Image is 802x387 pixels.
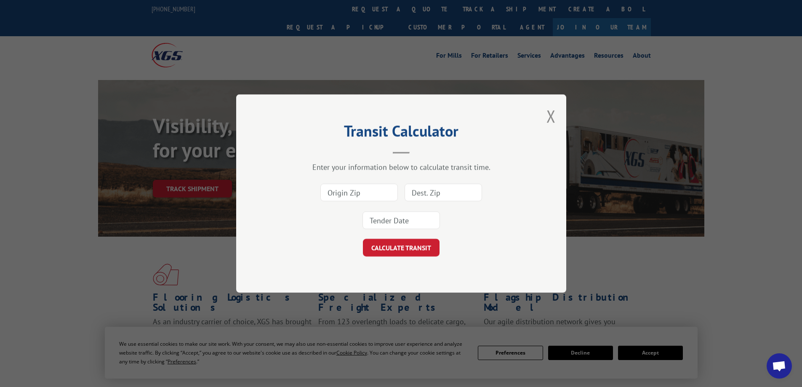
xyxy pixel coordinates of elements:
[767,353,792,379] a: Open chat
[278,162,524,172] div: Enter your information below to calculate transit time.
[363,239,440,256] button: CALCULATE TRANSIT
[546,105,556,127] button: Close modal
[320,184,398,201] input: Origin Zip
[405,184,482,201] input: Dest. Zip
[278,125,524,141] h2: Transit Calculator
[362,211,440,229] input: Tender Date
